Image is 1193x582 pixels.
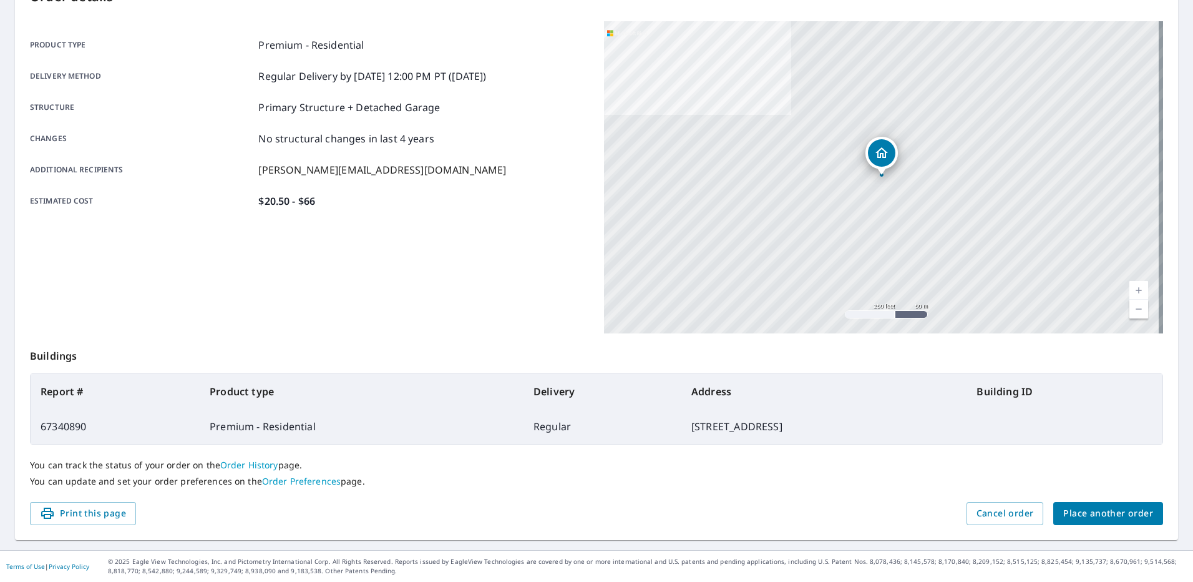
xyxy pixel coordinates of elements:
th: Building ID [967,374,1162,409]
span: Cancel order [976,506,1034,521]
td: 67340890 [31,409,200,444]
p: Regular Delivery by [DATE] 12:00 PM PT ([DATE]) [258,69,486,84]
span: Place another order [1063,506,1153,521]
a: Order History [220,459,278,471]
p: Delivery method [30,69,253,84]
div: Dropped pin, building 1, Residential property, 5712 Spring House Way Brentwood, TN 37027 [865,137,898,175]
button: Place another order [1053,502,1163,525]
th: Product type [200,374,523,409]
p: $20.50 - $66 [258,194,315,209]
p: You can track the status of your order on the page. [30,460,1163,471]
a: Current Level 17, Zoom In [1129,281,1148,300]
a: Terms of Use [6,562,45,571]
button: Cancel order [967,502,1044,525]
p: © 2025 Eagle View Technologies, Inc. and Pictometry International Corp. All Rights Reserved. Repo... [108,557,1187,576]
p: Additional recipients [30,162,253,177]
p: | [6,563,89,570]
p: No structural changes in last 4 years [258,131,434,146]
p: Structure [30,100,253,115]
th: Delivery [523,374,681,409]
button: Print this page [30,502,136,525]
p: Buildings [30,333,1163,373]
p: Changes [30,131,253,146]
p: Product type [30,37,253,52]
th: Report # [31,374,200,409]
p: Primary Structure + Detached Garage [258,100,440,115]
p: [PERSON_NAME][EMAIL_ADDRESS][DOMAIN_NAME] [258,162,506,177]
p: Premium - Residential [258,37,364,52]
th: Address [681,374,967,409]
a: Order Preferences [262,475,341,487]
a: Current Level 17, Zoom Out [1129,300,1148,318]
span: Print this page [40,506,126,521]
p: Estimated cost [30,194,253,209]
a: Privacy Policy [49,562,89,571]
td: Regular [523,409,681,444]
td: [STREET_ADDRESS] [681,409,967,444]
td: Premium - Residential [200,409,523,444]
p: You can update and set your order preferences on the page. [30,476,1163,487]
